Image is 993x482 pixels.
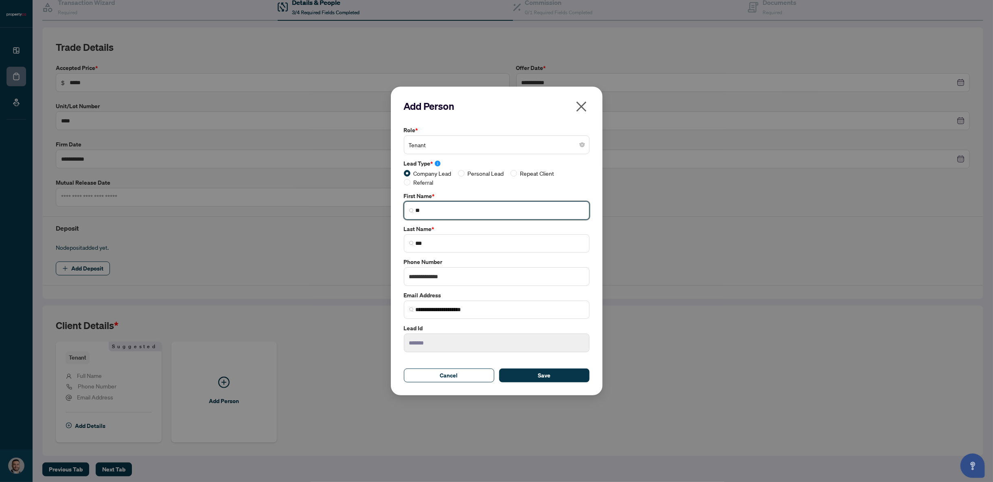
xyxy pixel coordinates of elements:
[404,291,590,300] label: Email Address
[410,169,455,178] span: Company Lead
[575,100,588,113] span: close
[580,142,585,147] span: close-circle
[404,192,590,201] label: First Name
[410,178,437,187] span: Referral
[440,369,458,382] span: Cancel
[404,324,590,333] label: Lead Id
[404,159,590,168] label: Lead Type
[465,169,507,178] span: Personal Lead
[409,241,414,246] img: search_icon
[960,454,985,478] button: Open asap
[404,100,590,113] h2: Add Person
[517,169,558,178] span: Repeat Client
[404,257,590,266] label: Phone Number
[409,137,585,153] span: Tenant
[435,161,441,166] span: info-circle
[404,225,590,233] label: Last Name
[409,307,414,312] img: search_icon
[404,126,590,135] label: Role
[538,369,550,382] span: Save
[499,369,590,382] button: Save
[409,208,414,213] img: search_icon
[404,369,494,382] button: Cancel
